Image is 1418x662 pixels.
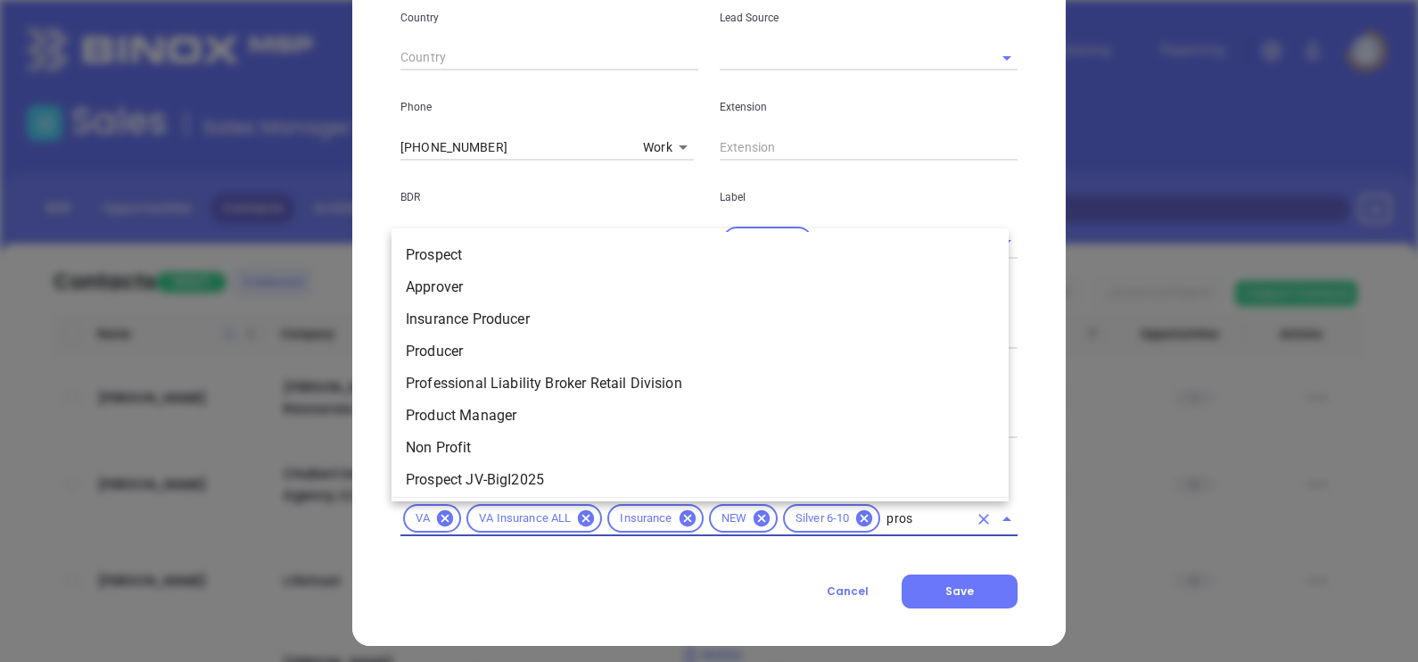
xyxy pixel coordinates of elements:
button: Save [902,575,1018,608]
input: Extension [720,134,1018,161]
div: VA Insurance ALL [466,504,602,533]
div: VA [403,504,461,533]
div: Insurance [607,504,703,533]
span: Save [945,583,974,599]
li: Approver [392,271,1009,303]
p: Lead Source [720,8,1018,28]
span: Insurance [609,511,682,526]
button: Open [675,225,700,250]
li: Insurance Producer [392,303,1009,335]
button: Cancel [794,575,902,608]
span: Silver 6-10 [785,511,860,526]
button: Open [994,46,1019,70]
input: Country [400,45,698,71]
li: Prospect JV-BigI2025 [392,464,1009,496]
span: VA [405,511,441,526]
li: Producer [392,335,1009,368]
p: Extension [720,97,1018,117]
li: Product Manager [392,400,1009,432]
p: Label [720,187,1018,207]
li: Prospect [392,239,1009,271]
button: Close [994,507,1019,532]
span: Cancel [827,583,869,599]
li: Non Profit [392,432,1009,464]
span: VA Insurance ALL [468,511,581,526]
li: Professional Liability Broker Retail Division [392,368,1009,400]
p: BDR [400,187,698,207]
div: Work [643,135,694,161]
div: Silver 6-10 [783,504,880,533]
div: NEW [709,504,778,533]
button: Clear [971,507,996,532]
input: Phone [400,134,636,161]
p: Country [400,8,698,28]
div: Prospect [722,227,812,255]
p: Phone [400,97,698,117]
span: NEW [711,511,757,526]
